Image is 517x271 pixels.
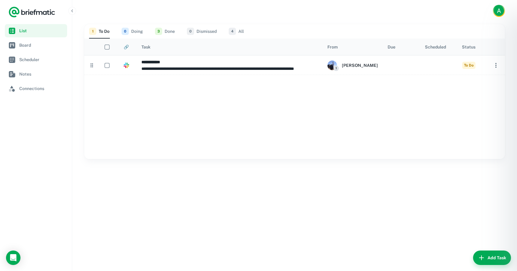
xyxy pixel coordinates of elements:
[19,27,65,34] span: List
[19,42,65,48] span: Board
[5,53,67,66] a: Scheduler
[5,39,67,52] a: Board
[5,24,67,37] a: List
[5,67,67,81] a: Notes
[5,82,67,95] a: Connections
[6,251,20,265] div: Open Intercom Messenger
[19,71,65,77] span: Notes
[19,85,65,92] span: Connections
[8,6,55,18] a: Logo
[19,56,65,63] span: Scheduler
